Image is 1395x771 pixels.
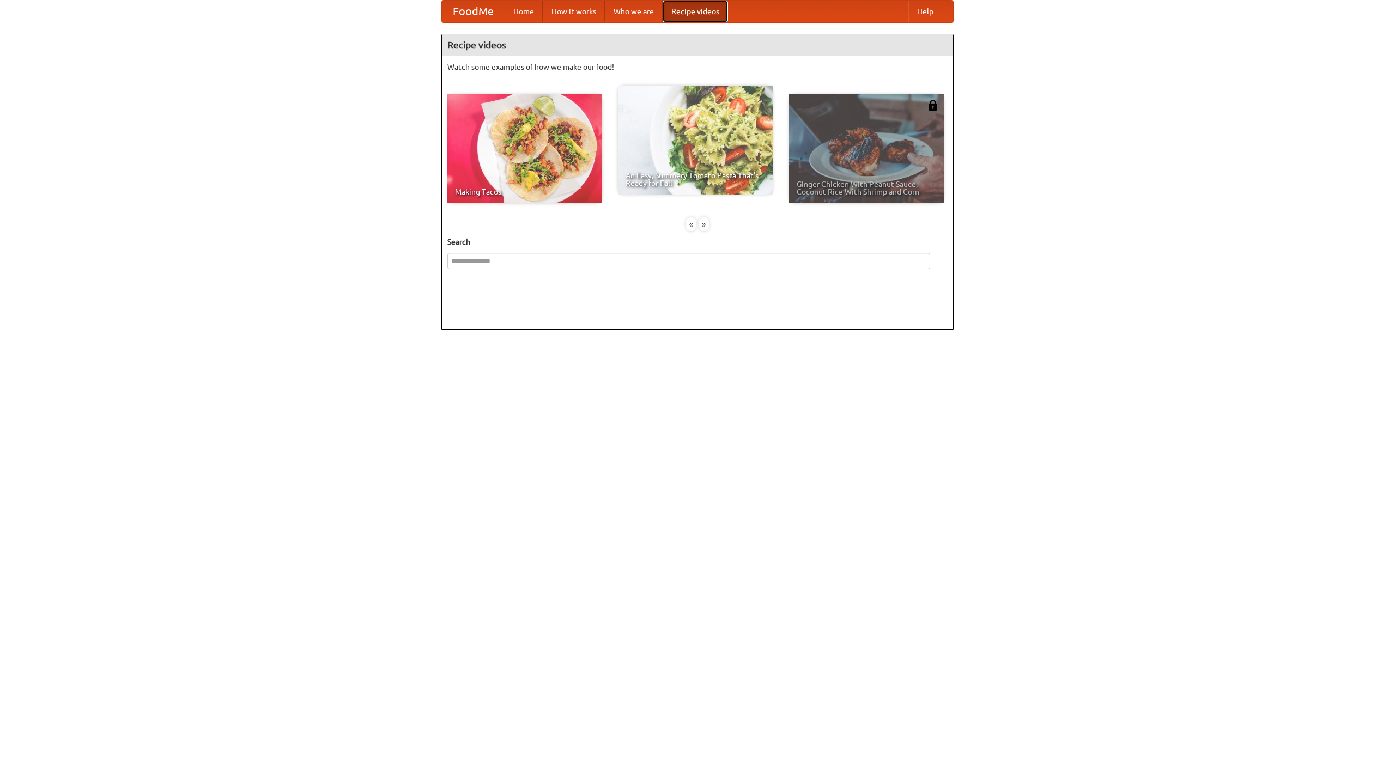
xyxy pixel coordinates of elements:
a: Help [908,1,942,22]
a: Home [505,1,543,22]
span: An Easy, Summery Tomato Pasta That's Ready for Fall [626,172,765,187]
img: 483408.png [927,100,938,111]
h5: Search [447,236,948,247]
a: Making Tacos [447,94,602,203]
a: An Easy, Summery Tomato Pasta That's Ready for Fall [618,86,773,195]
a: Who we are [605,1,663,22]
h4: Recipe videos [442,34,953,56]
div: » [699,217,709,231]
span: Making Tacos [455,188,595,196]
a: How it works [543,1,605,22]
a: FoodMe [442,1,505,22]
a: Recipe videos [663,1,728,22]
div: « [686,217,696,231]
p: Watch some examples of how we make our food! [447,62,948,72]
